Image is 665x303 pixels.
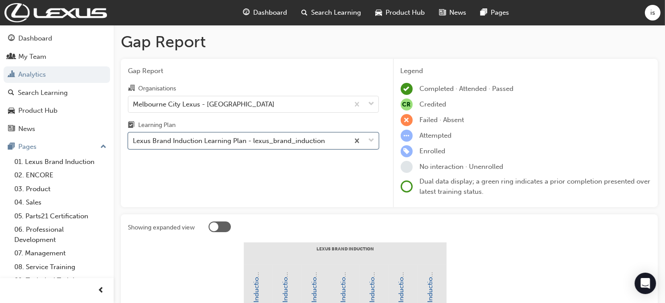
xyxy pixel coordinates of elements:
span: Gap Report [128,66,379,76]
a: 04. Sales [11,196,110,209]
div: Pages [18,142,37,152]
div: News [18,124,35,134]
span: people-icon [8,53,15,61]
span: learningRecordVerb_ENROLL-icon [401,145,413,157]
div: Legend [401,66,651,76]
span: pages-icon [480,7,487,18]
button: DashboardMy TeamAnalyticsSearch LearningProduct HubNews [4,29,110,139]
a: 02. ENCORE [11,168,110,182]
a: guage-iconDashboard [236,4,294,22]
span: chart-icon [8,71,15,79]
span: Product Hub [386,8,425,18]
span: Attempted [420,131,452,139]
a: 06. Professional Development [11,223,110,246]
span: learningRecordVerb_FAIL-icon [401,114,413,126]
span: Search Learning [311,8,361,18]
span: news-icon [439,7,446,18]
img: Trak [4,3,107,22]
span: car-icon [8,107,15,115]
span: down-icon [369,98,375,110]
a: 05. Parts21 Certification [11,209,110,223]
span: organisation-icon [128,85,135,93]
span: car-icon [375,7,382,18]
span: up-icon [100,141,107,153]
span: learningRecordVerb_COMPLETE-icon [401,83,413,95]
span: guage-icon [8,35,15,43]
div: Lexus Brand Induction [244,242,447,265]
div: My Team [18,52,46,62]
div: Dashboard [18,33,52,44]
div: Showing expanded view [128,223,195,232]
a: News [4,121,110,137]
span: learningRecordVerb_NONE-icon [401,161,413,173]
div: Melbourne City Lexus - [GEOGRAPHIC_DATA] [133,99,275,109]
a: news-iconNews [432,4,473,22]
span: Enrolled [420,147,446,155]
span: No interaction · Unenrolled [420,163,504,171]
span: Dashboard [253,8,287,18]
span: learningRecordVerb_ATTEMPT-icon [401,130,413,142]
div: Learning Plan [138,121,176,130]
div: Lexus Brand Induction Learning Plan - lexus_brand_induction [133,136,325,146]
button: is [645,5,661,20]
a: 03. Product [11,182,110,196]
a: 09. Technical Training [11,274,110,287]
a: Search Learning [4,85,110,101]
span: is [650,8,655,18]
span: Credited [420,100,447,108]
a: 07. Management [11,246,110,260]
div: Search Learning [18,88,68,98]
div: Product Hub [18,106,57,116]
span: News [449,8,466,18]
span: guage-icon [243,7,250,18]
h1: Gap Report [121,32,658,52]
span: learningplan-icon [128,122,135,130]
a: search-iconSearch Learning [294,4,368,22]
a: car-iconProduct Hub [368,4,432,22]
span: Failed · Absent [420,116,464,124]
span: news-icon [8,125,15,133]
a: Dashboard [4,30,110,47]
a: My Team [4,49,110,65]
span: down-icon [369,135,375,147]
a: pages-iconPages [473,4,516,22]
a: 08. Service Training [11,260,110,274]
span: search-icon [301,7,308,18]
div: Open Intercom Messenger [635,273,656,294]
span: prev-icon [98,285,105,296]
a: Product Hub [4,102,110,119]
a: Analytics [4,66,110,83]
button: Pages [4,139,110,155]
span: search-icon [8,89,14,97]
span: Dual data display; a green ring indicates a prior completion presented over latest training status. [420,177,651,196]
a: 01. Lexus Brand Induction [11,155,110,169]
div: Organisations [138,84,176,93]
span: Pages [491,8,509,18]
span: pages-icon [8,143,15,151]
span: null-icon [401,98,413,111]
span: Completed · Attended · Passed [420,85,514,93]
